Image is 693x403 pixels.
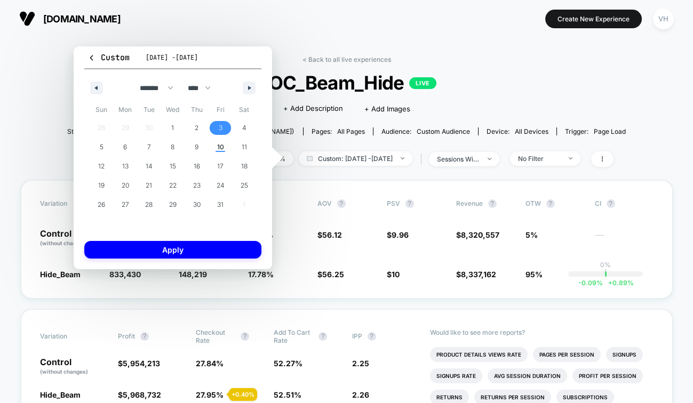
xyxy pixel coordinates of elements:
[185,176,209,195] button: 23
[95,71,598,94] span: POC_Beam_Hide
[653,9,674,29] div: VH
[401,157,404,159] img: end
[171,138,174,157] span: 8
[137,176,161,195] button: 21
[84,52,261,69] button: Custom[DATE] -[DATE]
[196,328,235,344] span: Checkout Rate
[140,332,149,341] button: ?
[161,138,185,157] button: 8
[322,270,344,279] span: 56.25
[137,101,161,118] span: Tue
[98,195,105,214] span: 26
[525,270,543,279] span: 95%
[302,55,391,63] a: < Back to all live experiences
[90,195,114,214] button: 26
[196,359,224,368] span: 27.84 %
[185,195,209,214] button: 30
[118,332,135,340] span: Profit
[352,332,362,340] span: IPP
[217,176,225,195] span: 24
[525,199,584,208] span: OTW
[137,195,161,214] button: 28
[193,195,201,214] span: 30
[98,157,105,176] span: 12
[307,156,313,161] img: calendar
[595,199,654,208] span: CI
[232,101,256,118] span: Sat
[90,101,114,118] span: Sun
[196,390,224,399] span: 27.95 %
[19,11,35,27] img: Visually logo
[317,230,342,239] span: $
[430,368,482,383] li: Signups Rate
[40,270,81,279] span: Hide_Beam
[437,155,480,163] div: sessions with impression
[525,230,538,239] span: 5%
[352,359,369,368] span: 2.25
[100,138,103,157] span: 5
[232,157,256,176] button: 18
[147,138,151,157] span: 7
[274,328,313,344] span: Add To Cart Rate
[650,8,677,30] button: VH
[161,118,185,138] button: 1
[122,195,129,214] span: 27
[232,118,256,138] button: 4
[461,230,499,239] span: 8,320,557
[16,10,124,27] button: [DOMAIN_NAME]
[209,176,233,195] button: 24
[90,157,114,176] button: 12
[368,332,376,341] button: ?
[169,195,177,214] span: 29
[40,358,107,376] p: Control
[122,157,129,176] span: 13
[569,157,572,159] img: end
[122,176,129,195] span: 20
[478,127,556,135] span: Device:
[604,269,607,277] p: |
[381,127,470,135] div: Audience:
[409,77,436,89] p: LIVE
[241,332,249,341] button: ?
[595,232,654,247] span: ---
[603,279,634,287] span: 0.89 %
[90,176,114,195] button: 19
[114,195,138,214] button: 27
[40,368,88,375] span: (without changes)
[241,176,248,195] span: 25
[606,347,643,362] li: Signups
[312,127,365,135] div: Pages:
[515,127,548,135] span: all devices
[299,151,412,166] span: Custom: [DATE] - [DATE]
[392,270,400,279] span: 10
[241,157,248,176] span: 18
[430,347,528,362] li: Product Details Views Rate
[387,199,400,207] span: PSV
[317,199,332,207] span: AOV
[171,118,174,138] span: 1
[283,103,343,114] span: + Add Description
[232,176,256,195] button: 25
[87,52,130,63] span: Custom
[161,101,185,118] span: Wed
[456,230,499,239] span: $
[217,138,224,157] span: 10
[337,127,365,135] span: all pages
[456,270,496,279] span: $
[217,195,224,214] span: 31
[242,118,246,138] span: 4
[219,118,222,138] span: 3
[185,138,209,157] button: 9
[209,101,233,118] span: Fri
[185,157,209,176] button: 16
[193,176,201,195] span: 23
[40,240,88,246] span: (without changes)
[209,138,233,157] button: 10
[40,229,99,247] p: Control
[137,157,161,176] button: 14
[318,332,327,341] button: ?
[40,328,99,344] span: Variation
[533,347,601,362] li: Pages Per Session
[137,138,161,157] button: 7
[169,176,177,195] span: 22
